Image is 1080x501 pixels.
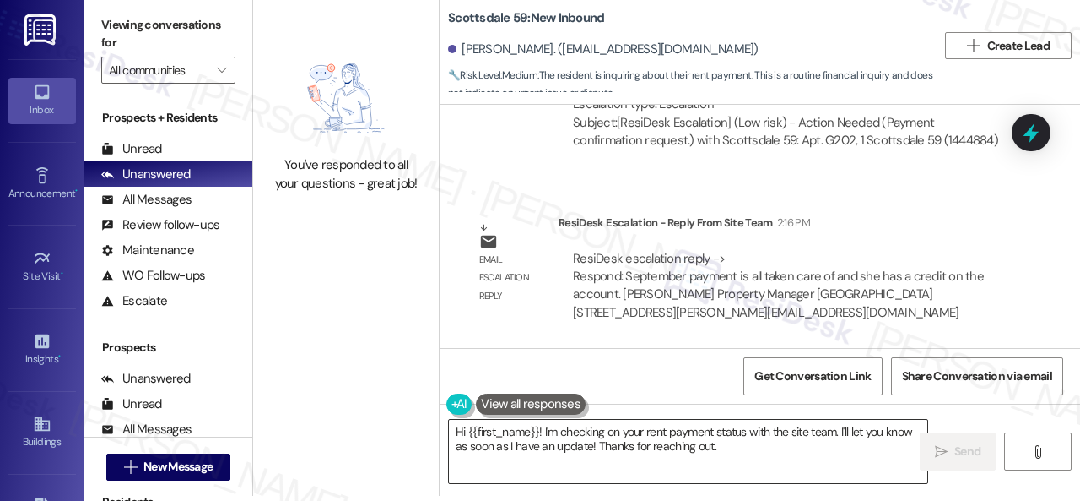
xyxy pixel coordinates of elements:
label: Viewing conversations for [101,12,235,57]
span: • [75,185,78,197]
a: Buildings [8,410,76,455]
i:  [1031,445,1044,459]
span: New Message [143,458,213,476]
div: Review follow-ups [101,216,219,234]
i:  [935,445,948,459]
div: All Messages [101,191,192,209]
span: Send [954,443,980,460]
i:  [967,39,980,52]
div: Escalate [101,292,167,310]
div: Unanswered [101,370,191,388]
div: Maintenance [101,242,194,259]
i:  [124,460,137,474]
div: Email escalation reply [479,251,545,305]
span: • [58,351,61,362]
div: Unread [101,140,162,158]
div: Subject: [ResiDesk Escalation] (Low risk) - Action Needed (Payment confirmation request.) with Sc... [573,114,1002,150]
button: Share Conversation via email [891,357,1063,395]
b: Scottsdale 59: New Inbound [448,9,604,27]
a: Insights • [8,327,76,373]
span: • [61,268,63,280]
span: : The resident is inquiring about their rent payment. This is a routine financial inquiry and doe... [448,67,937,103]
button: New Message [106,454,231,481]
div: ResiDesk escalation reply -> Respond: September payment is all taken care of and she has a credit... [573,250,984,321]
span: Share Conversation via email [902,368,1052,385]
div: All Messages [101,421,192,438]
i:  [217,63,226,77]
div: You've responded to all your questions - great job! [272,156,420,193]
button: Send [920,433,996,471]
div: 2:16 PM [773,214,810,231]
div: ResiDesk Escalation - Reply From Site Team [559,214,1016,237]
span: Create Lead [987,37,1050,55]
input: All communities [109,57,208,84]
div: WO Follow-ups [101,267,205,285]
strong: 🔧 Risk Level: Medium [448,68,537,82]
textarea: Hi {{first_name}}! I'm checking on your rent payment status with the site team. I'll let you know... [449,420,927,483]
a: Site Visit • [8,244,76,290]
span: Get Conversation Link [754,368,871,385]
div: Prospects [84,339,252,357]
img: ResiDesk Logo [24,14,59,46]
a: Inbox [8,78,76,123]
div: Unread [101,395,162,413]
button: Get Conversation Link [743,357,882,395]
div: Unanswered [101,166,191,183]
div: Prospects + Residents [84,109,252,127]
button: Create Lead [945,32,1072,59]
div: [PERSON_NAME]. ([EMAIL_ADDRESS][DOMAIN_NAME]) [448,41,759,58]
img: empty-state [279,48,413,149]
